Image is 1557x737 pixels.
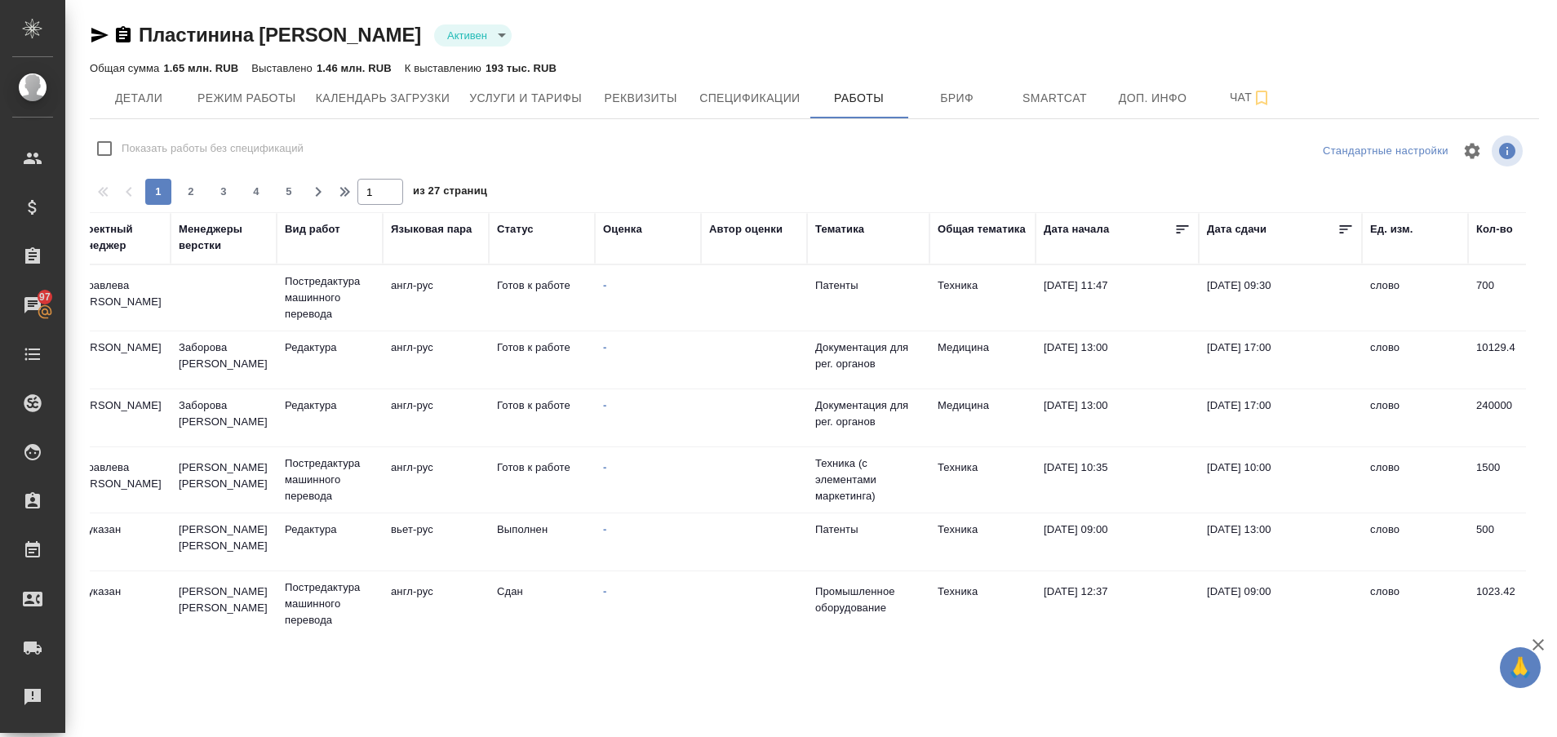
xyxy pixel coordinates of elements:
td: слово [1362,451,1468,508]
button: 2 [178,179,204,205]
p: Редактура [285,340,375,356]
div: Ед. изм. [1370,221,1413,238]
div: Языковая пара [391,221,472,238]
a: - [603,585,606,597]
a: - [603,341,606,353]
td: вьет-рус [383,513,489,571]
p: Промышленное оборудование [815,584,921,616]
p: Патенты [815,522,921,538]
span: из 27 страниц [413,181,487,205]
td: англ-рус [383,451,489,508]
button: 🙏 [1500,647,1541,688]
td: Сдан [489,575,595,633]
td: Заборова [PERSON_NAME] [171,331,277,388]
td: Выполнен [489,513,595,571]
span: Календарь загрузки [316,88,450,109]
span: 4 [243,184,269,200]
td: [DATE] 13:00 [1036,331,1199,388]
span: Smartcat [1016,88,1094,109]
button: Скопировать ссылку [113,25,133,45]
button: 5 [276,179,302,205]
p: Общая сумма [90,62,163,74]
p: Техника (с элементами маркетинга) [815,455,921,504]
p: 1.46 млн. RUB [317,62,392,74]
td: Готов к работе [489,331,595,388]
span: Спецификации [699,88,800,109]
a: Пластинина [PERSON_NAME] [139,24,421,46]
p: К выставлению [405,62,486,74]
td: Медицина [929,331,1036,388]
td: англ-рус [383,269,489,326]
td: слово [1362,389,1468,446]
span: 🙏 [1506,650,1534,685]
a: - [603,461,606,473]
p: Постредактура машинного перевода [285,273,375,322]
td: [DATE] 13:00 [1199,513,1362,571]
td: Техника [929,451,1036,508]
td: англ-рус [383,331,489,388]
svg: Подписаться [1252,88,1271,108]
span: Бриф [918,88,996,109]
p: Документация для рег. органов [815,340,921,372]
span: 2 [178,184,204,200]
p: Постредактура машинного перевода [285,455,375,504]
span: Режим работы [197,88,296,109]
td: слово [1362,513,1468,571]
span: Доп. инфо [1114,88,1192,109]
div: Кол-во [1476,221,1513,238]
p: Редактура [285,397,375,414]
span: 5 [276,184,302,200]
td: [DATE] 10:00 [1199,451,1362,508]
td: не указан [64,575,171,633]
td: [DATE] 09:00 [1036,513,1199,571]
div: Общая тематика [938,221,1026,238]
td: Готов к работе [489,451,595,508]
td: [DATE] 17:00 [1199,331,1362,388]
button: 3 [211,179,237,205]
td: [DATE] 17:00 [1199,389,1362,446]
button: 4 [243,179,269,205]
div: Дата сдачи [1207,221,1266,238]
td: [DATE] 12:37 [1036,575,1199,633]
td: [DATE] 13:00 [1036,389,1199,446]
div: Менеджеры верстки [179,221,268,254]
button: Скопировать ссылку для ЯМессенджера [90,25,109,45]
div: Автор оценки [709,221,783,238]
td: Журавлева [PERSON_NAME] [64,269,171,326]
td: [PERSON_NAME] [64,389,171,446]
a: - [603,399,606,411]
td: Журавлева [PERSON_NAME] [64,451,171,508]
span: 97 [29,289,60,305]
td: [PERSON_NAME] [PERSON_NAME] [171,513,277,571]
p: Выставлено [251,62,317,74]
span: 3 [211,184,237,200]
div: Активен [434,24,512,47]
td: англ-рус [383,389,489,446]
p: 193 тыс. RUB [486,62,557,74]
td: [PERSON_NAME] [PERSON_NAME] [171,575,277,633]
td: [PERSON_NAME] [PERSON_NAME] [171,451,277,508]
p: Постредактура машинного перевода [285,579,375,628]
td: слово [1362,331,1468,388]
span: Настроить таблицу [1453,131,1492,171]
span: Детали [100,88,178,109]
td: англ-рус [383,575,489,633]
td: Медицина [929,389,1036,446]
td: слово [1362,269,1468,326]
td: [PERSON_NAME] [64,331,171,388]
td: Заборова [PERSON_NAME] [171,389,277,446]
div: Проектный менеджер [73,221,162,254]
p: Редактура [285,522,375,538]
button: Активен [442,29,492,42]
td: слово [1362,575,1468,633]
p: Документация для рег. органов [815,397,921,430]
td: [DATE] 09:00 [1199,575,1362,633]
td: [DATE] 10:35 [1036,451,1199,508]
div: Дата начала [1044,221,1109,238]
td: [DATE] 11:47 [1036,269,1199,326]
td: Техника [929,269,1036,326]
p: Патенты [815,277,921,294]
a: - [603,279,606,291]
td: не указан [64,513,171,571]
div: Тематика [815,221,864,238]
